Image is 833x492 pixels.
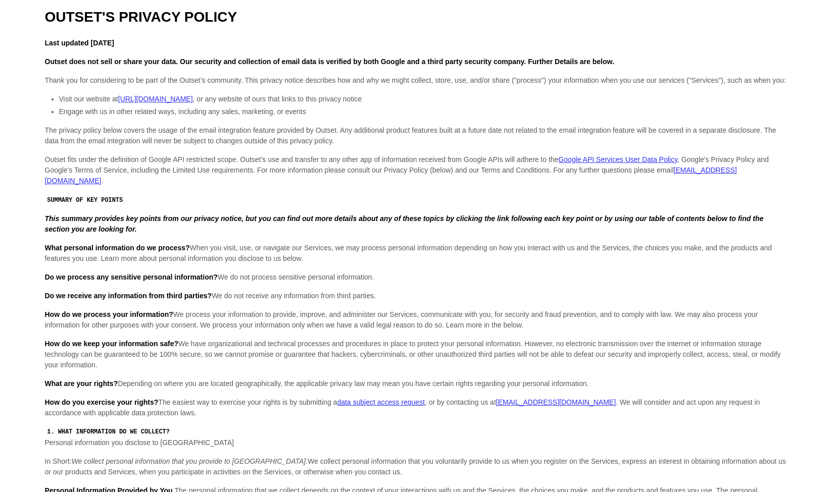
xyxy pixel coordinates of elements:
[71,457,308,465] em: We collect personal information that you provide to [GEOGRAPHIC_DATA].
[45,397,789,418] p: The easiest way to exercise your rights is by submitting a , or by contacting us at . We will con...
[496,398,616,406] a: [EMAIL_ADDRESS][DOMAIN_NAME]
[45,244,190,252] strong: What personal information do we process?
[45,427,172,437] code: 1. WHAT INFORMATION DO WE COLLECT?
[45,309,789,331] p: We process your information to provide, improve, and administer our Services, communicate with yo...
[45,426,789,448] p: Personal information you disclose to [GEOGRAPHIC_DATA]
[45,75,789,86] p: Thank you for considering to be part of the Outset’s community. This privacy notice describes how...
[337,398,425,406] a: data subject access request
[45,310,173,318] strong: How do we process your information?
[45,196,125,205] code: SUMMARY OF KEY POINTS
[558,155,677,163] a: Google API Services User Data Policy
[45,273,218,281] strong: Do we process any sensitive personal information?
[59,106,789,117] li: Engage with us in other related ways, including any sales, marketing, or events
[45,243,789,264] p: When you visit, use, or navigate our Services, we may process personal information depending on h...
[45,39,114,47] strong: Last updated [DATE]
[45,292,212,300] strong: Do we receive any information from third parties?
[45,214,764,233] em: This summary provides key points from our privacy notice, but you can find out more details about...
[45,398,159,406] strong: How do you exercise your rights?
[45,291,789,301] p: We do not receive any information from third parties.
[59,94,789,104] li: Visit our website at , or any website of ours that links to this privacy notice
[118,95,193,103] a: [URL][DOMAIN_NAME]
[45,9,237,25] strong: OUTSET'S PRIVACY POLICY
[45,154,789,186] p: Outset fits under the definition of Google API restricted scope. Outset’s use and transfer to any...
[45,125,789,146] p: The privacy policy below covers the usage of the email integration feature provided by Outset. An...
[45,272,789,283] p: We do not process sensitive personal information.
[45,378,789,389] p: Depending on where you are located geographically, the applicable privacy law may mean you have c...
[45,379,118,388] strong: What are your rights?
[45,339,789,370] p: We have organizational and technical processes and procedures in place to protect your personal i...
[45,58,614,66] strong: Outset does not sell or share your data. Our security and collection of email data is verified by...
[45,340,178,348] strong: How do we keep your information safe?
[45,166,737,185] a: [EMAIL_ADDRESS][DOMAIN_NAME]
[45,456,789,477] p: In Short: We collect personal information that you voluntarily provide to us when you register on...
